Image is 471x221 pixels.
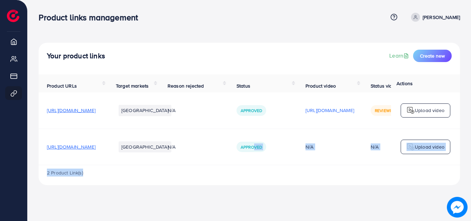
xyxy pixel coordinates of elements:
h3: Product links management [39,12,143,22]
span: N/A [168,143,176,150]
img: logo [407,106,415,114]
img: logo [7,10,19,22]
span: Product URLs [47,82,77,89]
span: Target markets [116,82,149,89]
button: Create new [413,50,452,62]
h4: Your product links [47,52,105,60]
span: Reason rejected [168,82,204,89]
span: Reviewing [375,108,397,113]
span: [URL][DOMAIN_NAME] [47,107,96,114]
img: image [448,198,467,217]
span: Approved [241,144,262,150]
span: [URL][DOMAIN_NAME] [47,143,96,150]
img: logo [407,143,415,151]
span: Approved [241,108,262,113]
p: [URL][DOMAIN_NAME] [305,106,354,114]
span: Create new [420,52,445,59]
span: Product video [305,82,336,89]
p: Upload video [415,143,444,151]
span: Actions [397,80,413,87]
span: N/A [168,107,176,114]
p: [PERSON_NAME] [423,13,460,21]
li: [GEOGRAPHIC_DATA] [119,105,171,116]
a: Learn [389,52,410,60]
span: Status [237,82,250,89]
p: Upload video [415,106,444,114]
span: 2 Product Link(s) [47,169,83,176]
div: N/A [371,143,379,150]
li: [GEOGRAPHIC_DATA] [119,141,171,152]
a: [PERSON_NAME] [408,13,460,22]
span: Status video [371,82,398,89]
div: N/A [305,143,354,150]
